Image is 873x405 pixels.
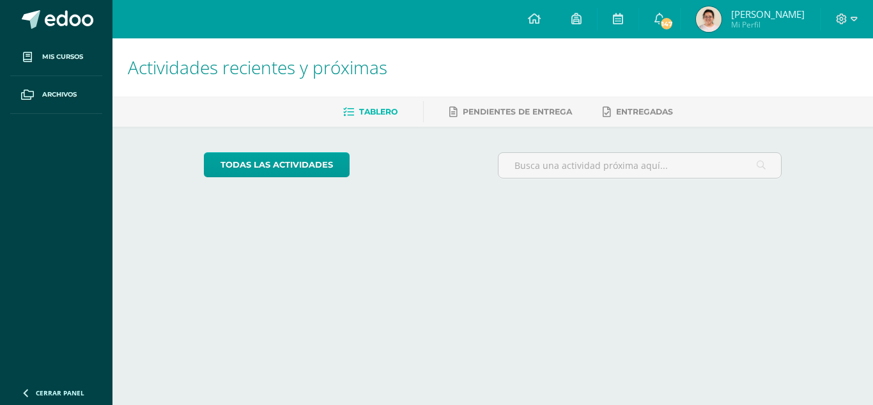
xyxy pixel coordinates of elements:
[42,52,83,62] span: Mis cursos
[463,107,572,116] span: Pendientes de entrega
[603,102,673,122] a: Entregadas
[449,102,572,122] a: Pendientes de entrega
[343,102,398,122] a: Tablero
[731,19,805,30] span: Mi Perfil
[616,107,673,116] span: Entregadas
[498,153,782,178] input: Busca una actividad próxima aquí...
[660,17,674,31] span: 147
[42,90,77,100] span: Archivos
[36,388,84,397] span: Cerrar panel
[128,55,387,79] span: Actividades recientes y próximas
[10,38,102,76] a: Mis cursos
[204,152,350,177] a: todas las Actividades
[731,8,805,20] span: [PERSON_NAME]
[10,76,102,114] a: Archivos
[696,6,722,32] img: 4c81a8a006ef53e436624bd90c695afd.png
[359,107,398,116] span: Tablero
